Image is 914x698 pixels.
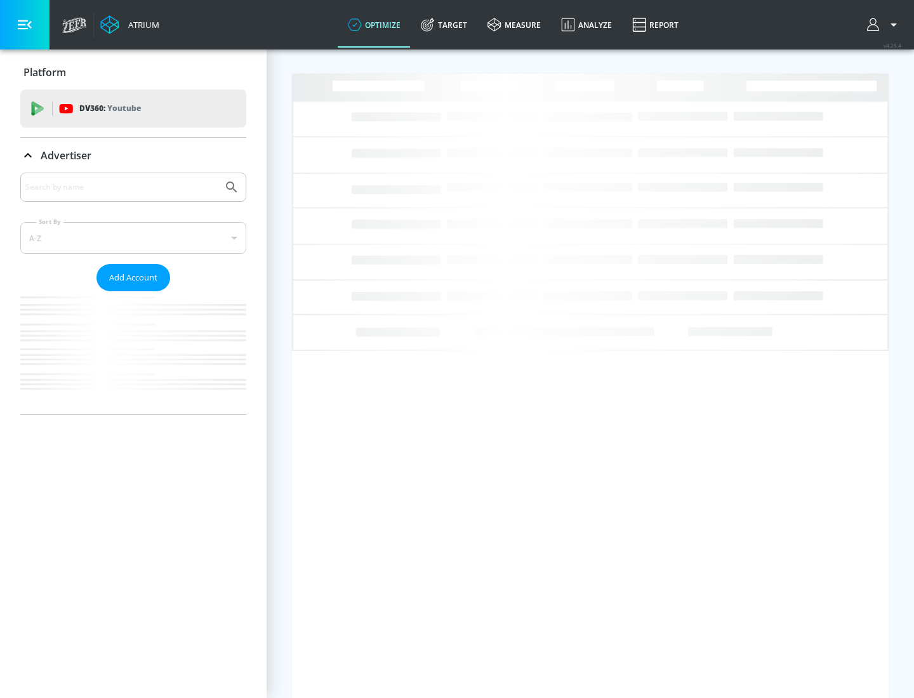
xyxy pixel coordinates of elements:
a: Report [622,2,689,48]
p: DV360: [79,102,141,115]
a: Target [411,2,477,48]
div: DV360: Youtube [20,89,246,128]
a: Analyze [551,2,622,48]
p: Youtube [107,102,141,115]
p: Advertiser [41,148,91,162]
div: Platform [20,55,246,90]
div: Advertiser [20,173,246,414]
p: Platform [23,65,66,79]
nav: list of Advertiser [20,291,246,414]
label: Sort By [36,218,63,226]
div: Atrium [123,19,159,30]
span: v 4.25.4 [884,42,901,49]
a: measure [477,2,551,48]
div: A-Z [20,222,246,254]
a: Atrium [100,15,159,34]
button: Add Account [96,264,170,291]
div: Advertiser [20,138,246,173]
input: Search by name [25,179,218,195]
a: optimize [338,2,411,48]
span: Add Account [109,270,157,285]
